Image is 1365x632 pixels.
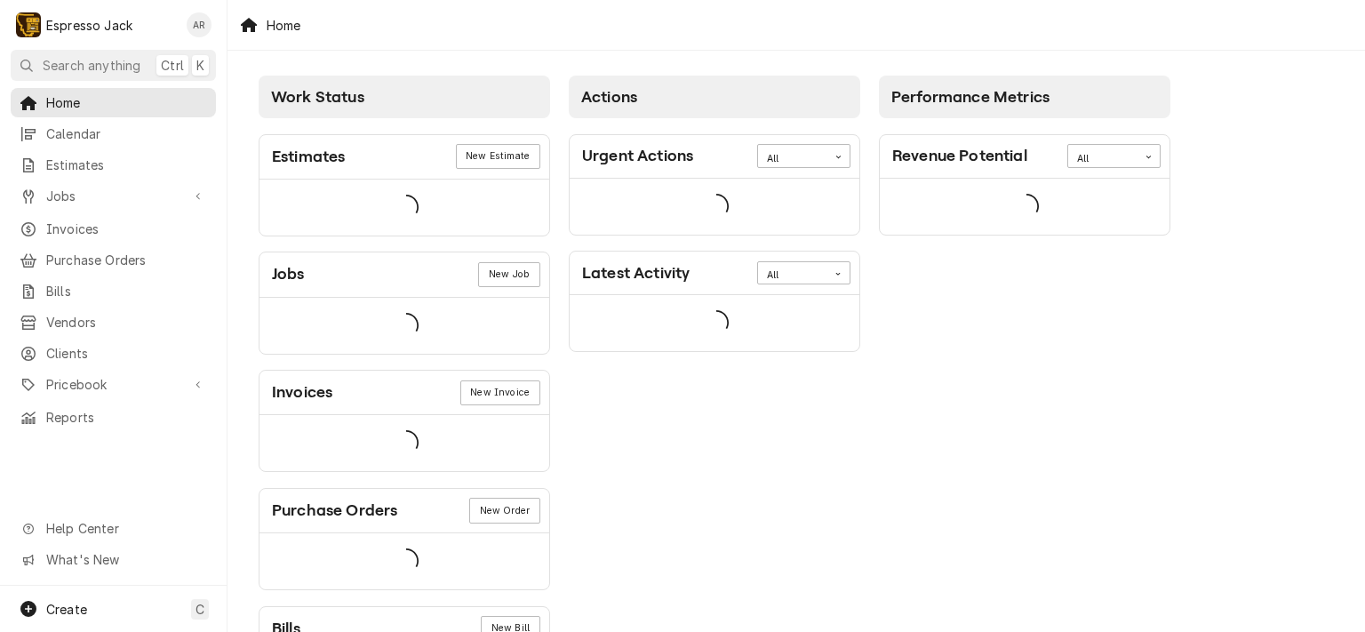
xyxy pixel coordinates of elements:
[259,488,550,590] div: Card: Purchase Orders
[46,313,207,332] span: Vendors
[11,119,216,148] a: Calendar
[456,144,540,169] div: Card Link Button
[394,543,419,580] span: Loading...
[478,262,539,287] a: New Job
[259,298,549,354] div: Card Data
[394,307,419,344] span: Loading...
[757,261,850,284] div: Card Data Filter Control
[11,88,216,117] a: Home
[11,370,216,399] a: Go to Pricebook
[11,308,216,337] a: Vendors
[259,135,549,180] div: Card Header
[259,489,549,533] div: Card Header
[582,261,690,285] div: Card Title
[272,262,305,286] div: Card Title
[11,150,216,180] a: Estimates
[259,533,549,589] div: Card Data
[767,268,818,283] div: All
[460,380,540,405] div: Card Link Button
[259,252,549,297] div: Card Header
[46,124,207,143] span: Calendar
[880,135,1169,179] div: Card Header
[187,12,212,37] div: AR
[46,550,205,569] span: What's New
[478,262,539,287] div: Card Link Button
[569,76,860,118] div: Card Column Header
[161,56,184,75] span: Ctrl
[46,156,207,174] span: Estimates
[46,519,205,538] span: Help Center
[259,370,550,472] div: Card: Invoices
[570,135,859,179] div: Card Header
[272,380,332,404] div: Card Title
[11,50,216,81] button: Search anythingCtrlK
[11,339,216,368] a: Clients
[570,295,859,351] div: Card Data
[11,545,216,574] a: Go to What's New
[581,88,637,106] span: Actions
[259,371,549,415] div: Card Header
[16,12,41,37] div: E
[394,425,419,462] span: Loading...
[187,12,212,37] div: Allan Ross's Avatar
[11,514,216,543] a: Go to Help Center
[259,76,550,118] div: Card Column Header
[704,305,729,342] span: Loading...
[892,144,1027,168] div: Card Title
[46,408,207,427] span: Reports
[704,188,729,225] span: Loading...
[46,251,207,269] span: Purchase Orders
[570,252,859,295] div: Card Header
[259,415,549,471] div: Card Data
[394,188,419,226] span: Loading...
[757,144,850,167] div: Card Data Filter Control
[460,380,540,405] a: New Invoice
[259,180,549,236] div: Card Data
[469,498,539,523] a: New Order
[46,220,207,238] span: Invoices
[11,181,216,211] a: Go to Jobs
[46,93,207,112] span: Home
[46,344,207,363] span: Clients
[569,118,860,352] div: Card Column Content
[11,245,216,275] a: Purchase Orders
[879,134,1170,236] div: Card: Revenue Potential
[880,179,1169,235] div: Card Data
[569,251,860,352] div: Card: Latest Activity
[570,179,859,235] div: Card Data
[879,76,1170,118] div: Card Column Header
[46,602,87,617] span: Create
[456,144,540,169] a: New Estimate
[272,145,345,169] div: Card Title
[196,600,204,619] span: C
[43,56,140,75] span: Search anything
[1067,144,1161,167] div: Card Data Filter Control
[1077,152,1129,166] div: All
[582,144,693,168] div: Card Title
[46,282,207,300] span: Bills
[1014,188,1039,225] span: Loading...
[46,16,132,35] div: Espresso Jack
[569,134,860,236] div: Card: Urgent Actions
[767,152,818,166] div: All
[259,134,550,236] div: Card: Estimates
[891,88,1050,106] span: Performance Metrics
[196,56,204,75] span: K
[11,403,216,432] a: Reports
[469,498,539,523] div: Card Link Button
[16,12,41,37] div: Espresso Jack's Avatar
[11,214,216,244] a: Invoices
[271,88,364,106] span: Work Status
[11,276,216,306] a: Bills
[46,187,180,205] span: Jobs
[879,118,1170,305] div: Card Column Content
[46,375,180,394] span: Pricebook
[272,499,397,523] div: Card Title
[259,252,550,354] div: Card: Jobs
